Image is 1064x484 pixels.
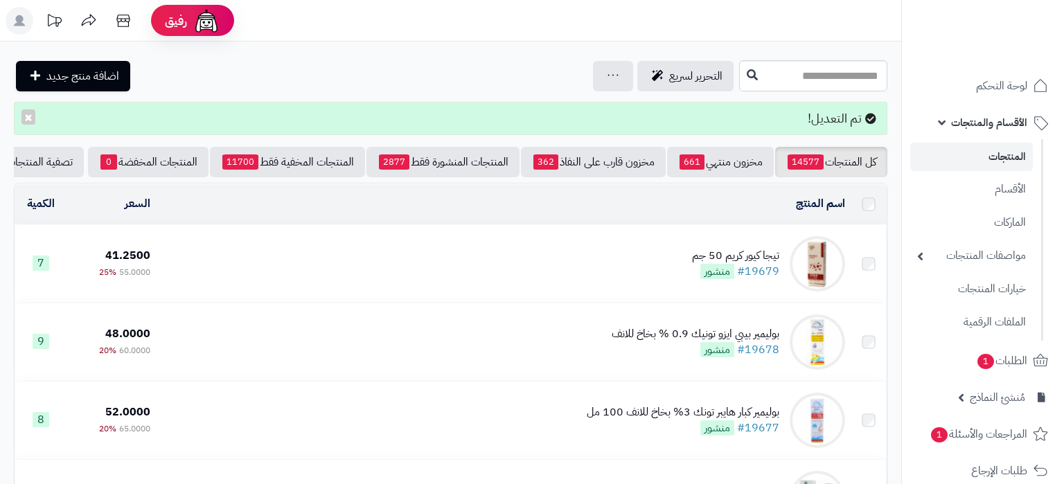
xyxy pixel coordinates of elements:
[99,344,116,357] span: 20%
[910,418,1056,451] a: المراجعات والأسئلة1
[910,241,1033,271] a: مواصفات المنتجات
[99,266,116,278] span: 25%
[222,154,258,170] span: 11700
[100,154,117,170] span: 0
[976,76,1027,96] span: لوحة التحكم
[366,147,520,177] a: المنتجات المنشورة فقط2877
[700,420,734,436] span: منشور
[971,461,1027,481] span: طلبات الإرجاع
[796,195,845,212] a: اسم المنتج
[910,344,1056,377] a: الطلبات1
[119,422,150,435] span: 65.0000
[16,61,130,91] a: اضافة منتج جديد
[790,314,845,370] img: بوليمير بيبي ايزو تونيك 0.9 % بخاخ للانف
[775,147,887,177] a: كل المنتجات14577
[910,69,1056,102] a: لوحة التحكم
[790,393,845,448] img: بوليمير كبار هايبر تونك 3% بخاخ للانف 100 مل
[910,307,1033,337] a: الملفات الرقمية
[6,154,73,170] span: تصفية المنتجات
[165,12,187,29] span: رفيق
[951,113,1027,132] span: الأقسام والمنتجات
[37,7,71,38] a: تحديثات المنصة
[669,68,722,84] span: التحرير لسريع
[737,420,779,436] a: #19677
[977,354,994,369] span: 1
[970,388,1025,407] span: مُنشئ النماذج
[46,68,119,84] span: اضافة منتج جديد
[700,264,734,279] span: منشور
[680,154,704,170] span: 661
[976,351,1027,370] span: الطلبات
[33,334,49,349] span: 9
[33,256,49,271] span: 7
[14,102,887,135] div: تم التعديل!
[88,147,209,177] a: المنتجات المخفضة0
[379,154,409,170] span: 2877
[692,248,779,264] div: تيجا كيور كريم 50 جم
[737,263,779,280] a: #19679
[119,266,150,278] span: 55.0000
[737,341,779,358] a: #19678
[533,154,558,170] span: 362
[931,427,948,442] span: 1
[910,174,1033,204] a: الأقسام
[667,147,774,177] a: مخزون منتهي661
[119,344,150,357] span: 60.0000
[105,247,150,264] span: 41.2500
[21,109,35,125] button: ×
[930,424,1027,444] span: المراجعات والأسئلة
[193,7,220,35] img: ai-face.png
[105,404,150,420] span: 52.0000
[210,147,365,177] a: المنتجات المخفية فقط11700
[105,325,150,342] span: 48.0000
[99,422,116,435] span: 20%
[700,342,734,357] span: منشور
[612,326,779,342] div: بوليمير بيبي ايزو تونيك 0.9 % بخاخ للانف
[790,236,845,292] img: تيجا كيور كريم 50 جم
[788,154,824,170] span: 14577
[910,208,1033,237] a: الماركات
[587,404,779,420] div: بوليمير كبار هايبر تونك 3% بخاخ للانف 100 مل
[33,412,49,427] span: 8
[910,143,1033,171] a: المنتجات
[910,274,1033,304] a: خيارات المنتجات
[521,147,666,177] a: مخزون قارب على النفاذ362
[637,61,734,91] a: التحرير لسريع
[27,195,55,212] a: الكمية
[125,195,150,212] a: السعر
